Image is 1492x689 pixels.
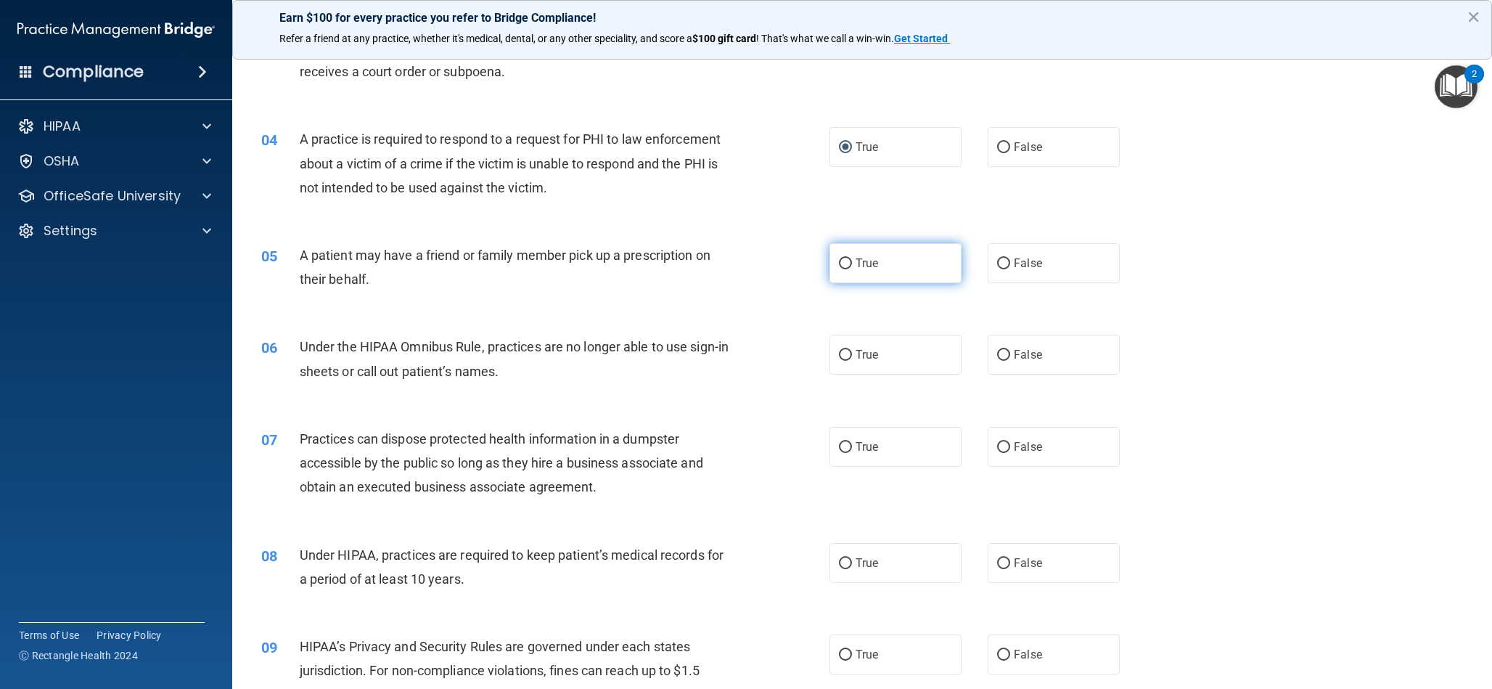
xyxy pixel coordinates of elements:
input: True [839,258,852,269]
input: False [997,142,1010,153]
span: Refer a friend at any practice, whether it's medical, dental, or any other speciality, and score a [279,33,692,44]
input: False [997,650,1010,661]
strong: $100 gift card [692,33,756,44]
input: True [839,142,852,153]
span: 06 [261,339,277,356]
span: True [856,648,878,661]
span: True [856,556,878,570]
span: 08 [261,547,277,565]
span: 04 [261,131,277,149]
p: Settings [44,222,97,240]
p: Earn $100 for every practice you refer to Bridge Compliance! [279,11,1445,25]
span: Under the HIPAA Omnibus Rule, practices are no longer able to use sign-in sheets or call out pati... [300,339,729,378]
p: OSHA [44,152,80,170]
strong: Get Started [894,33,948,44]
span: False [1014,140,1042,154]
span: Under HIPAA, practices are required to keep patient’s medical records for a period of at least 10... [300,547,724,587]
input: False [997,350,1010,361]
p: OfficeSafe University [44,187,181,205]
span: True [856,256,878,270]
input: False [997,442,1010,453]
span: ! That's what we call a win-win. [756,33,894,44]
button: Close [1467,5,1480,28]
a: Get Started [894,33,950,44]
input: True [839,650,852,661]
div: 2 [1472,74,1477,93]
span: True [856,140,878,154]
img: PMB logo [17,15,215,44]
input: False [997,258,1010,269]
input: True [839,442,852,453]
a: HIPAA [17,118,211,135]
a: OfficeSafe University [17,187,211,205]
span: Practices can dispose protected health information in a dumpster accessible by the public so long... [300,431,703,494]
span: False [1014,348,1042,362]
p: HIPAA [44,118,81,135]
span: A patient may have a friend or family member pick up a prescription on their behalf. [300,248,710,287]
span: True [856,348,878,362]
span: False [1014,440,1042,454]
input: True [839,350,852,361]
a: Terms of Use [19,628,79,643]
span: True [856,440,878,454]
a: Settings [17,222,211,240]
a: OSHA [17,152,211,170]
input: False [997,558,1010,569]
span: A practice is required to respond to a request for PHI to law enforcement about a victim of a cri... [300,131,721,195]
input: True [839,558,852,569]
span: False [1014,256,1042,270]
span: False [1014,556,1042,570]
span: False [1014,648,1042,661]
span: Ⓒ Rectangle Health 2024 [19,648,138,663]
a: Privacy Policy [97,628,162,643]
button: Open Resource Center, 2 new notifications [1435,65,1477,108]
h4: Compliance [43,62,144,82]
span: 07 [261,431,277,449]
span: 05 [261,248,277,265]
span: 09 [261,639,277,656]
